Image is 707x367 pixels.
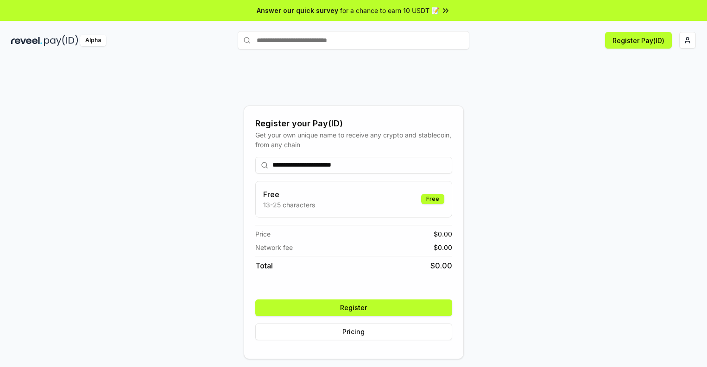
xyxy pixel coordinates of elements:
[255,299,452,316] button: Register
[421,194,444,204] div: Free
[257,6,338,15] span: Answer our quick survey
[11,35,42,46] img: reveel_dark
[605,32,672,49] button: Register Pay(ID)
[434,229,452,239] span: $ 0.00
[255,243,293,252] span: Network fee
[255,130,452,149] div: Get your own unique name to receive any crypto and stablecoin, from any chain
[255,117,452,130] div: Register your Pay(ID)
[340,6,439,15] span: for a chance to earn 10 USDT 📝
[263,200,315,210] p: 13-25 characters
[255,229,271,239] span: Price
[263,189,315,200] h3: Free
[434,243,452,252] span: $ 0.00
[255,260,273,271] span: Total
[430,260,452,271] span: $ 0.00
[44,35,78,46] img: pay_id
[255,323,452,340] button: Pricing
[80,35,106,46] div: Alpha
